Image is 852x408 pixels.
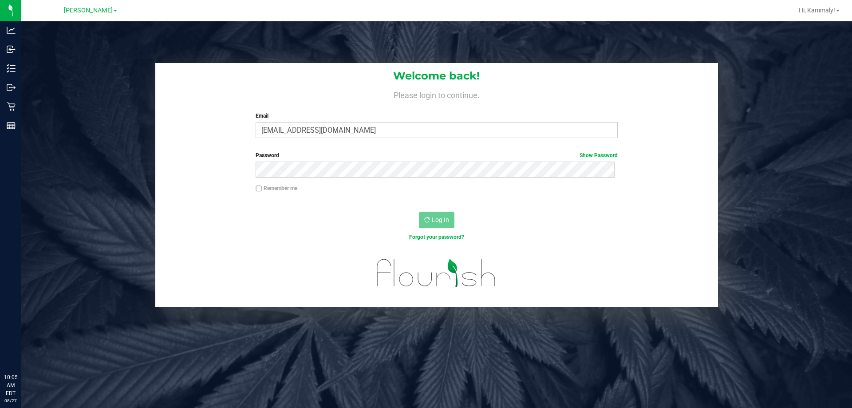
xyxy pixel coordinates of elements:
[7,64,16,73] inline-svg: Inventory
[155,89,718,99] h4: Please login to continue.
[256,184,297,192] label: Remember me
[7,26,16,35] inline-svg: Analytics
[799,7,835,14] span: Hi, Kammaly!
[155,70,718,82] h1: Welcome back!
[366,250,507,296] img: flourish_logo.svg
[409,234,464,240] a: Forgot your password?
[419,212,454,228] button: Log In
[7,83,16,92] inline-svg: Outbound
[7,45,16,54] inline-svg: Inbound
[7,102,16,111] inline-svg: Retail
[4,397,17,404] p: 08/27
[4,373,17,397] p: 10:05 AM EDT
[580,152,618,158] a: Show Password
[432,216,449,223] span: Log In
[256,152,279,158] span: Password
[256,186,262,192] input: Remember me
[7,121,16,130] inline-svg: Reports
[256,112,617,120] label: Email
[64,7,113,14] span: [PERSON_NAME]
